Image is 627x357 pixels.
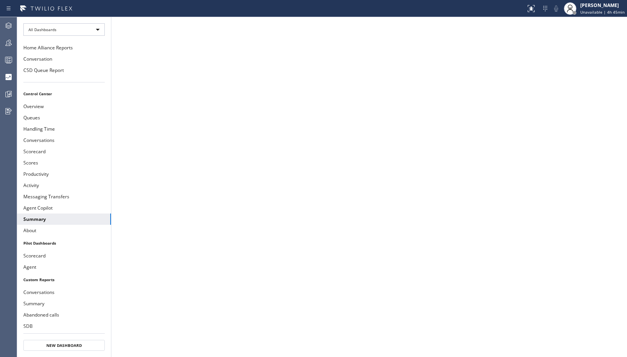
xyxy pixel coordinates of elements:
button: Abandoned calls [17,309,111,320]
button: Scores [17,157,111,168]
li: Control Center [17,89,111,99]
div: All Dashboards [23,23,105,36]
button: Overview [17,101,111,112]
iframe: dashboard_9f6bb337dffe [111,17,627,357]
li: Pilot Dashboards [17,238,111,248]
button: Summary [17,213,111,225]
button: Messaging Transfers [17,191,111,202]
button: New Dashboard [23,340,105,351]
button: Conversations [17,287,111,298]
button: Outbound calls [17,332,111,343]
button: Home Alliance Reports [17,42,111,53]
span: Unavailable | 4h 45min [580,9,625,15]
button: Conversation [17,53,111,65]
button: Queues [17,112,111,123]
button: Mute [551,3,562,14]
button: Productivity [17,168,111,180]
button: Agent [17,261,111,273]
button: Scorecard [17,250,111,261]
button: Summary [17,298,111,309]
button: CSD Queue Report [17,65,111,76]
button: Handling Time [17,123,111,135]
button: Scorecard [17,146,111,157]
button: SDB [17,320,111,332]
button: About [17,225,111,236]
li: Custom Reports [17,275,111,285]
button: Agent Copilot [17,202,111,213]
div: [PERSON_NAME] [580,2,625,9]
button: Conversations [17,135,111,146]
button: Activity [17,180,111,191]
